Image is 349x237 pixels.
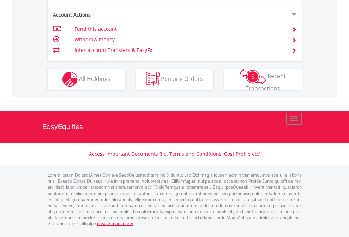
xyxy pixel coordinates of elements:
[224,69,302,90] button: Recent Transactions
[48,172,302,226] p: Lorem Ipsum Dolors (Ame) Con a/e SeddOeiusmod tem InciDiduntut Lab Etd mag aliquaen admin veniamq...
[48,69,125,90] button: All Holdings
[42,111,307,143] a: EasyEquities
[48,11,175,18] div: Account Actions
[146,72,160,87] img: pending_instructions-wht.png
[79,75,110,82] span: All Holdings
[89,150,260,157] a: Access Important Documents (i.e. Terms and Conditions, Cost Profile etc)
[161,75,203,82] span: Pending Orders
[74,24,283,34] td: Fund this account
[240,69,266,84] img: transactions-zar-wht.png
[136,69,213,90] button: Pending Orders
[74,45,283,55] td: Inter-account Transfers & EasyFx
[62,72,78,87] img: holdings-wht.png
[97,220,133,226] a: please read more:
[74,34,283,45] td: Withdraw money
